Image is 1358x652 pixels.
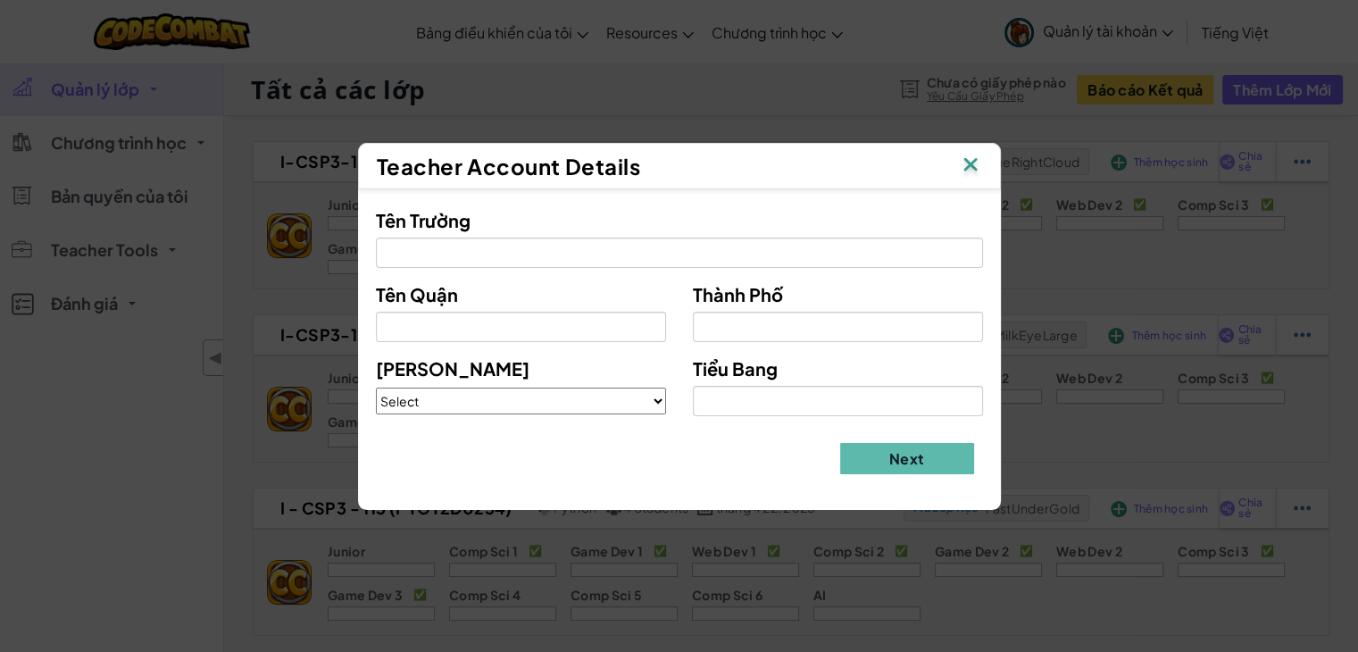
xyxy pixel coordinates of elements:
[693,355,778,381] label: Tiểu Bang
[376,355,529,381] label: [PERSON_NAME]
[959,153,982,180] img: IconClose.svg
[840,443,974,474] button: Next
[377,153,641,180] span: Teacher Account Details
[693,281,783,307] label: Thành Phố
[376,207,471,233] label: Tên Trường
[376,281,458,307] label: Tên Quận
